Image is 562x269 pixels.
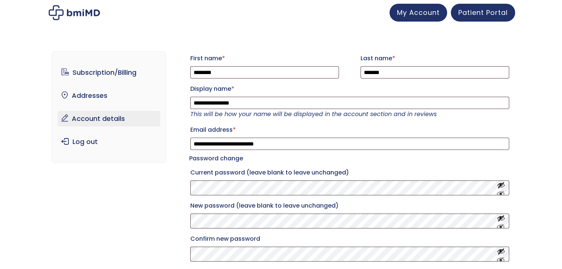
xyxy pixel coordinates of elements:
[190,200,509,212] label: New password (leave blank to leave unchanged)
[458,8,508,17] span: Patient Portal
[451,4,515,22] a: Patient Portal
[361,52,509,64] label: Last name
[497,181,505,195] button: Show password
[190,167,509,179] label: Current password (leave blank to leave unchanged)
[58,65,161,80] a: Subscription/Billing
[52,51,167,163] nav: Account pages
[497,247,505,261] button: Show password
[58,134,161,150] a: Log out
[49,5,100,20] img: My account
[190,52,339,64] label: First name
[190,110,437,118] em: This will be how your name will be displayed in the account section and in reviews
[397,8,440,17] span: My Account
[190,83,509,95] label: Display name
[390,4,447,22] a: My Account
[190,124,509,136] label: Email address
[190,233,509,245] label: Confirm new password
[58,111,161,127] a: Account details
[58,88,161,103] a: Addresses
[497,214,505,228] button: Show password
[189,153,243,164] legend: Password change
